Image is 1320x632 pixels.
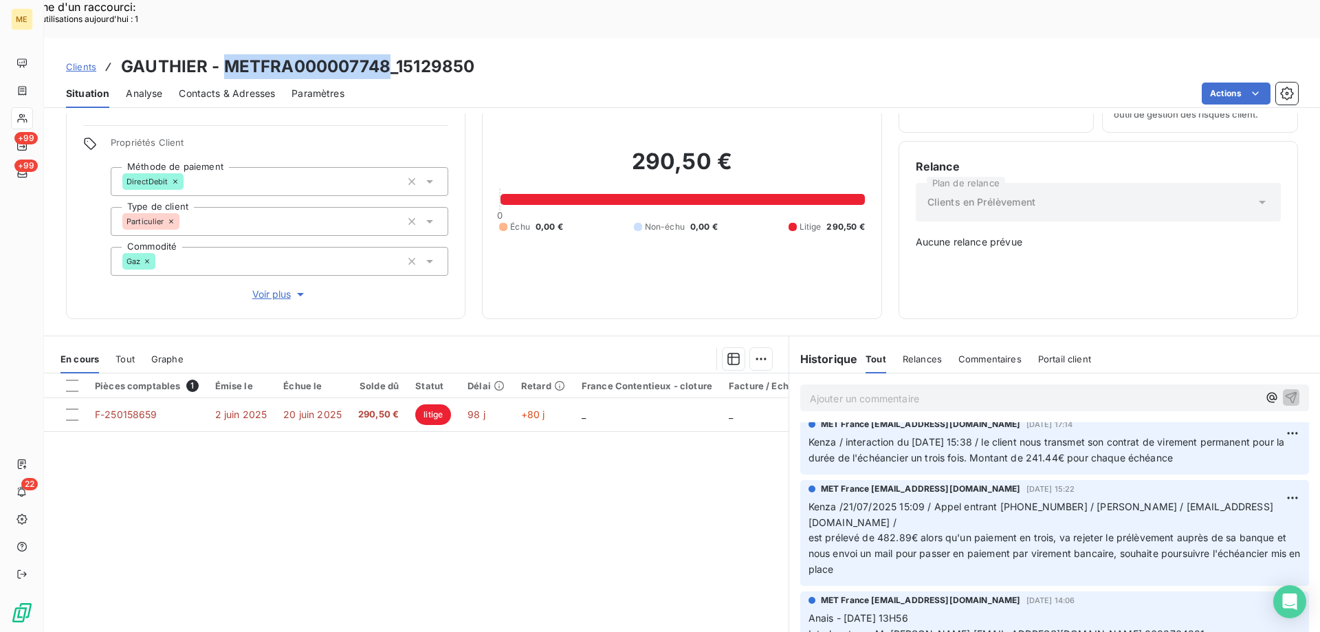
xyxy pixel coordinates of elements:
[821,483,1021,495] span: MET France [EMAIL_ADDRESS][DOMAIN_NAME]
[358,380,399,391] div: Solde dû
[729,380,823,391] div: Facture / Echéancier
[151,353,184,364] span: Graphe
[800,221,822,233] span: Litige
[690,221,718,233] span: 0,00 €
[215,380,267,391] div: Émise le
[521,380,565,391] div: Retard
[283,408,342,420] span: 20 juin 2025
[115,353,135,364] span: Tout
[415,404,451,425] span: litige
[184,175,195,188] input: Ajouter une valeur
[789,351,858,367] h6: Historique
[111,287,448,302] button: Voir plus
[95,408,157,420] span: F-250158659
[126,87,162,100] span: Analyse
[11,602,33,624] img: Logo LeanPay
[497,210,503,221] span: 0
[252,287,307,301] span: Voir plus
[186,380,199,392] span: 1
[582,380,712,391] div: France Contentieux - cloture
[126,177,168,186] span: DirectDebit
[916,235,1281,249] span: Aucune relance prévue
[729,408,733,420] span: _
[155,255,166,268] input: Ajouter une valeur
[467,380,505,391] div: Délai
[126,257,140,265] span: Gaz
[66,60,96,74] a: Clients
[903,353,942,364] span: Relances
[21,478,38,490] span: 22
[808,612,908,624] span: Anais - [DATE] 13H56
[179,87,275,100] span: Contacts & Adresses
[927,195,1035,209] span: Clients en Prélèvement
[1026,596,1075,604] span: [DATE] 14:06
[1202,83,1270,105] button: Actions
[808,501,1303,576] span: Kenza /21/07/2025 15:09 / Appel entrant [PHONE_NUMBER] / [PERSON_NAME] / [EMAIL_ADDRESS][DOMAIN_N...
[866,353,886,364] span: Tout
[916,158,1281,175] h6: Relance
[645,221,685,233] span: Non-échu
[291,87,344,100] span: Paramètres
[121,54,474,79] h3: GAUTHIER - METFRA000007748_15129850
[179,215,190,228] input: Ajouter une valeur
[958,353,1022,364] span: Commentaires
[66,61,96,72] span: Clients
[111,137,448,156] span: Propriétés Client
[826,221,864,233] span: 290,50 €
[821,418,1021,431] span: MET France [EMAIL_ADDRESS][DOMAIN_NAME]
[808,436,1288,464] span: Kenza / interaction du [DATE] 15:38 / le client nous transmet son contrat de virement permanent p...
[510,221,530,233] span: Échu
[1273,585,1306,618] div: Open Intercom Messenger
[358,408,399,422] span: 290,50 €
[467,408,485,420] span: 98 j
[60,353,99,364] span: En cours
[821,594,1021,607] span: MET France [EMAIL_ADDRESS][DOMAIN_NAME]
[283,380,342,391] div: Échue le
[536,221,563,233] span: 0,00 €
[95,380,199,392] div: Pièces comptables
[415,380,451,391] div: Statut
[521,408,545,420] span: +80 j
[14,160,38,172] span: +99
[215,408,267,420] span: 2 juin 2025
[1026,420,1073,428] span: [DATE] 17:14
[1026,485,1075,493] span: [DATE] 15:22
[582,408,586,420] span: _
[126,217,164,226] span: Particulier
[499,148,864,189] h2: 290,50 €
[66,87,109,100] span: Situation
[14,132,38,144] span: +99
[1038,353,1091,364] span: Portail client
